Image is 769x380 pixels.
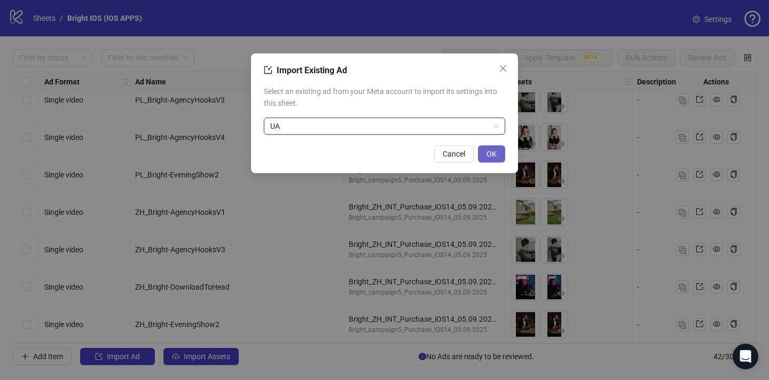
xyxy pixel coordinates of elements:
button: Cancel [434,145,474,162]
span: Cancel [443,150,465,158]
span: import [264,66,272,74]
span: Select an existing ad from your Meta account to import its settings into this sheet. [264,86,505,109]
button: OK [478,145,505,162]
button: Close [495,60,512,77]
span: close [499,64,507,73]
span: UA [270,118,499,134]
div: Open Intercom Messenger [733,344,758,369]
span: OK [486,150,497,158]
span: Import Existing Ad [277,65,347,75]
